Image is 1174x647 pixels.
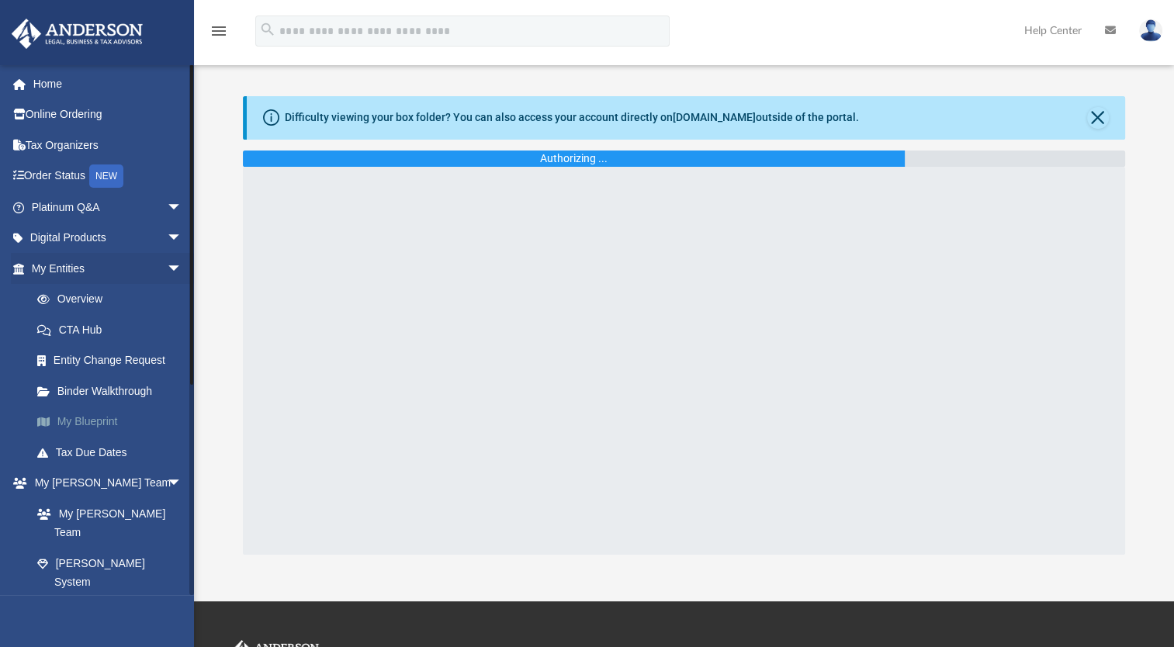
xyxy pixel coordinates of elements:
[673,111,756,123] a: [DOMAIN_NAME]
[7,19,147,49] img: Anderson Advisors Platinum Portal
[1139,19,1162,42] img: User Pic
[11,68,206,99] a: Home
[11,468,198,499] a: My [PERSON_NAME] Teamarrow_drop_down
[167,253,198,285] span: arrow_drop_down
[22,345,206,376] a: Entity Change Request
[259,21,276,38] i: search
[11,253,206,284] a: My Entitiesarrow_drop_down
[11,192,206,223] a: Platinum Q&Aarrow_drop_down
[22,548,198,597] a: [PERSON_NAME] System
[1087,107,1109,129] button: Close
[11,161,206,192] a: Order StatusNEW
[210,22,228,40] i: menu
[89,164,123,188] div: NEW
[210,29,228,40] a: menu
[11,223,206,254] a: Digital Productsarrow_drop_down
[167,192,198,223] span: arrow_drop_down
[22,314,206,345] a: CTA Hub
[22,498,190,548] a: My [PERSON_NAME] Team
[11,99,206,130] a: Online Ordering
[22,375,206,407] a: Binder Walkthrough
[285,109,859,126] div: Difficulty viewing your box folder? You can also access your account directly on outside of the p...
[22,407,206,438] a: My Blueprint
[167,468,198,500] span: arrow_drop_down
[11,130,206,161] a: Tax Organizers
[540,151,608,167] div: Authorizing ...
[22,284,206,315] a: Overview
[167,223,198,254] span: arrow_drop_down
[22,437,206,468] a: Tax Due Dates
